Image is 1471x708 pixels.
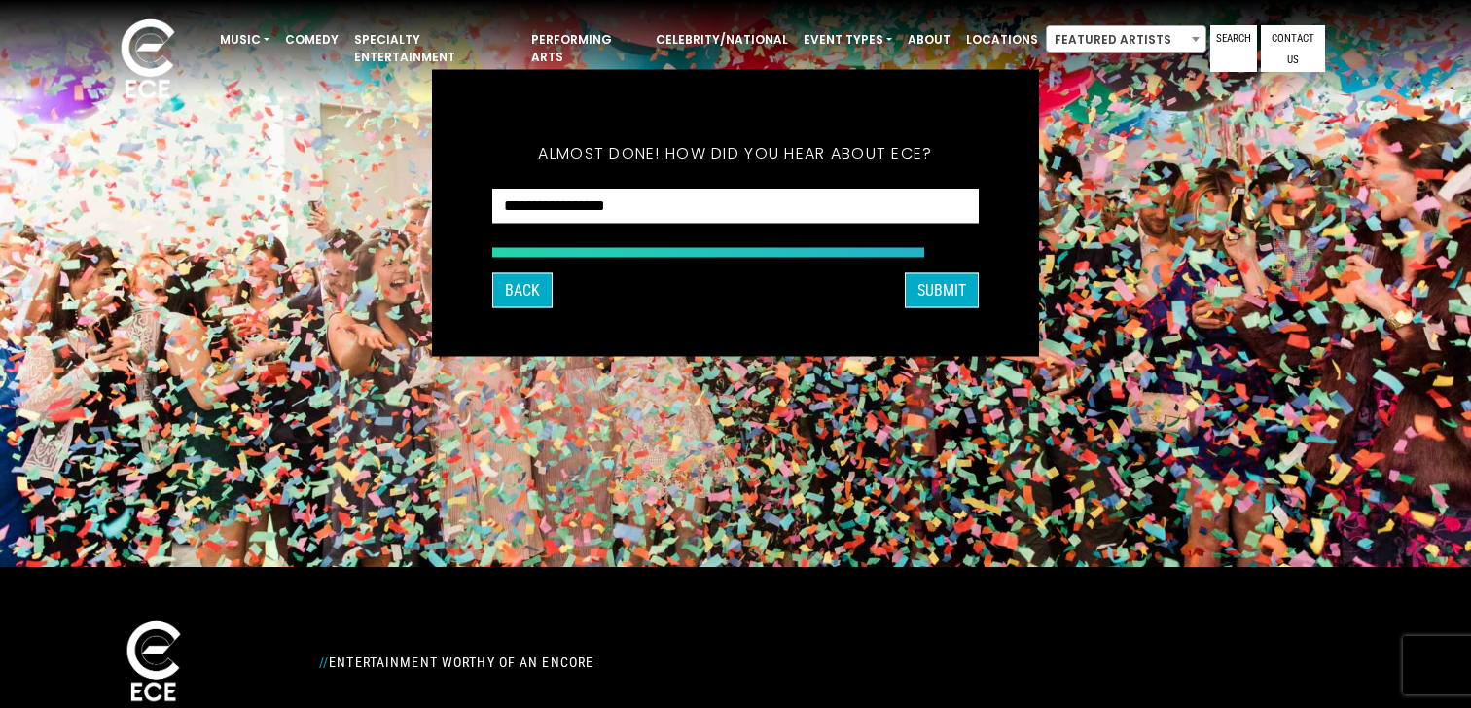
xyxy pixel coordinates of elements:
[796,23,900,56] a: Event Types
[212,23,277,56] a: Music
[492,273,553,308] button: Back
[277,23,346,56] a: Comedy
[1046,25,1206,53] span: Featured Artists
[346,23,523,74] a: Specialty Entertainment
[958,23,1046,56] a: Locations
[648,23,796,56] a: Celebrity/National
[900,23,958,56] a: About
[1261,25,1325,72] a: Contact Us
[307,647,950,678] div: Entertainment Worthy of an Encore
[492,119,979,189] h5: Almost done! How did you hear about ECE?
[1047,26,1205,53] span: Featured Artists
[1210,25,1257,72] a: Search
[523,23,648,74] a: Performing Arts
[99,14,197,108] img: ece_new_logo_whitev2-1.png
[492,189,979,225] select: How did you hear about ECE
[905,273,979,308] button: SUBMIT
[319,655,329,670] span: //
